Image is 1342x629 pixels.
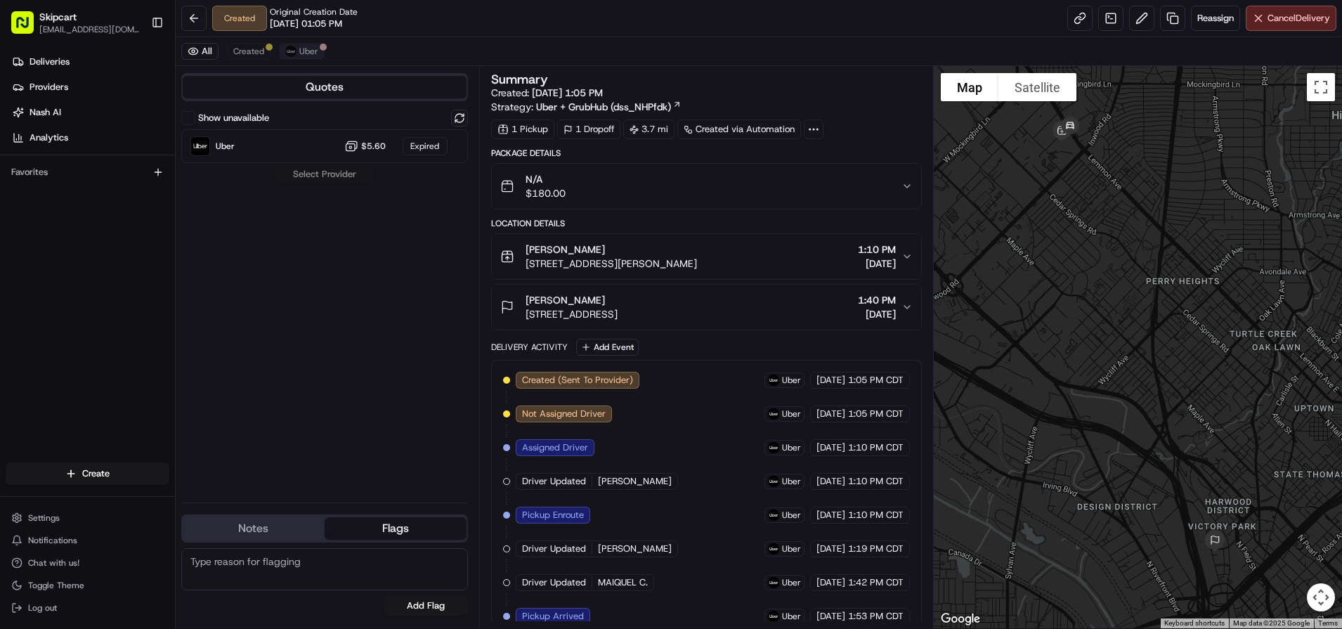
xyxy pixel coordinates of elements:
span: Uber [299,46,318,57]
span: Uber [782,611,801,622]
span: MAIQUEL C. [598,576,648,589]
button: Chat with us! [6,553,169,573]
span: [DATE] [816,576,845,589]
span: Pylon [140,238,170,249]
a: Powered byPylon [99,238,170,249]
input: Clear [37,91,232,105]
img: uber-new-logo.jpeg [768,375,779,386]
span: Toggle Theme [28,580,84,591]
a: Nash AI [6,101,175,124]
span: Settings [28,512,60,524]
button: Flags [325,517,467,540]
span: 1:10 PM CDT [848,509,904,521]
span: API Documentation [133,204,226,218]
button: Create [6,462,169,485]
a: Providers [6,76,175,98]
img: Google [937,610,984,628]
a: Created via Automation [677,119,801,139]
button: Skipcart[EMAIL_ADDRESS][DOMAIN_NAME] [6,6,145,39]
a: Uber + GrubHub (dss_NHPfdk) [536,100,682,114]
p: Welcome 👋 [14,56,256,79]
span: [DATE] [816,408,845,420]
span: Uber [782,408,801,420]
img: uber-new-logo.jpeg [768,408,779,420]
img: uber-new-logo.jpeg [768,577,779,588]
span: 1:42 PM CDT [848,576,904,589]
span: Log out [28,602,57,614]
span: Chat with us! [28,557,79,569]
span: $5.60 [361,141,386,152]
div: Expired [403,137,448,155]
span: 1:53 PM CDT [848,610,904,623]
span: [EMAIL_ADDRESS][DOMAIN_NAME] [39,24,140,35]
span: Map data ©2025 Google [1233,619,1310,627]
a: 💻API Documentation [113,198,231,223]
img: uber-new-logo.jpeg [768,543,779,555]
img: uber-new-logo.jpeg [768,442,779,453]
div: Package Details [491,148,922,159]
span: Uber [216,141,235,152]
span: [STREET_ADDRESS] [526,307,618,321]
div: Start new chat [48,134,230,148]
span: Driver Updated [522,576,586,589]
div: 💻 [119,205,130,216]
button: Notes [183,517,325,540]
img: uber-new-logo.jpeg [285,46,297,57]
button: Quotes [183,76,467,98]
span: Knowledge Base [28,204,108,218]
button: Log out [6,598,169,618]
a: Terms [1318,619,1338,627]
label: Show unavailable [198,112,269,124]
span: 1:05 PM CDT [848,374,904,387]
span: [DATE] [816,610,845,623]
button: Keyboard shortcuts [1164,618,1225,628]
span: Create [82,467,110,480]
button: [PERSON_NAME][STREET_ADDRESS]1:40 PM[DATE] [492,285,921,330]
button: Show street map [941,73,998,101]
div: We're available if you need us! [48,148,178,160]
a: Open this area in Google Maps (opens a new window) [937,610,984,628]
button: CancelDelivery [1246,6,1336,31]
div: 📗 [14,205,25,216]
span: 1:10 PM CDT [848,475,904,488]
span: Driver Updated [522,543,586,555]
span: Created [233,46,264,57]
span: $180.00 [526,186,566,200]
button: Created [227,43,271,60]
button: Add Flag [384,596,468,616]
button: Add Event [576,339,639,356]
h3: Summary [491,73,548,86]
img: uber-new-logo.jpeg [768,611,779,622]
button: All [181,43,219,60]
span: [PERSON_NAME] [598,543,672,555]
div: 1 Dropoff [557,119,620,139]
div: 3.7 mi [623,119,675,139]
img: 1736555255976-a54dd68f-1ca7-489b-9aae-adbdc363a1c4 [14,134,39,160]
a: Deliveries [6,51,175,73]
div: Location Details [491,218,922,229]
span: 1:05 PM CDT [848,408,904,420]
div: Delivery Activity [491,342,568,353]
button: Skipcart [39,10,77,24]
span: [PERSON_NAME] [526,293,605,307]
span: [DATE] [858,257,896,271]
img: Uber [191,137,209,155]
span: Original Creation Date [270,6,358,18]
button: [PERSON_NAME][STREET_ADDRESS][PERSON_NAME]1:10 PM[DATE] [492,234,921,279]
a: 📗Knowledge Base [8,198,113,223]
span: [PERSON_NAME] [598,475,672,488]
span: Created (Sent To Provider) [522,374,633,387]
span: Notifications [28,535,77,546]
span: Nash AI [30,106,61,119]
span: Pickup Arrived [522,610,584,623]
span: N/A [526,172,566,186]
button: Reassign [1191,6,1240,31]
button: Toggle Theme [6,576,169,595]
span: Assigned Driver [522,441,588,454]
button: Uber [279,43,325,60]
span: [DATE] [858,307,896,321]
div: 1 Pickup [491,119,554,139]
button: $5.60 [344,139,386,153]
